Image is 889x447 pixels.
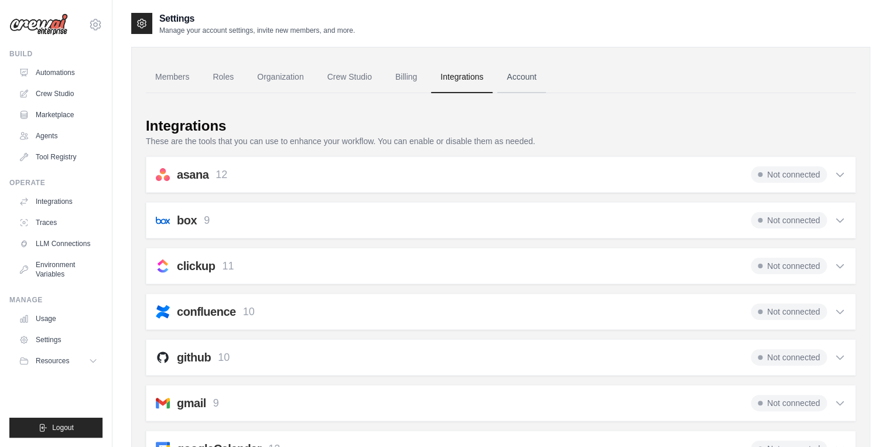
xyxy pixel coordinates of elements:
p: These are the tools that you can use to enhance your workflow. You can enable or disable them as ... [146,135,856,147]
a: Crew Studio [14,84,102,103]
p: 10 [243,304,255,320]
a: Integrations [14,192,102,211]
p: 9 [204,213,210,228]
div: Operate [9,178,102,187]
span: Not connected [751,258,827,274]
h2: box [177,212,197,228]
a: Billing [386,62,426,93]
p: 11 [222,258,234,274]
img: clickup.svg [156,259,170,273]
div: Manage [9,295,102,305]
a: Tool Registry [14,148,102,166]
a: Members [146,62,199,93]
a: Settings [14,330,102,349]
h2: Settings [159,12,355,26]
h2: github [177,349,211,366]
img: confluence.svg [156,305,170,319]
h2: asana [177,166,208,183]
img: asana.svg [156,168,170,182]
a: Usage [14,309,102,328]
div: Integrations [146,117,226,135]
span: Not connected [751,166,827,183]
img: gmail.svg [156,396,170,410]
a: Traces [14,213,102,232]
p: 9 [213,395,219,411]
a: Roles [203,62,243,93]
img: github.svg [156,350,170,364]
span: Logout [52,423,74,432]
img: box.svg [156,213,170,227]
span: Not connected [751,303,827,320]
p: 10 [218,350,230,366]
span: Resources [36,356,69,366]
span: Not connected [751,212,827,228]
button: Resources [14,352,102,370]
a: Account [497,62,546,93]
a: Agents [14,127,102,145]
h2: clickup [177,258,215,274]
h2: confluence [177,303,236,320]
span: Not connected [751,349,827,366]
a: Integrations [431,62,493,93]
a: Automations [14,63,102,82]
h2: gmail [177,395,206,411]
img: Logo [9,13,68,36]
p: 12 [216,167,227,183]
div: Build [9,49,102,59]
button: Logout [9,418,102,438]
a: Environment Variables [14,255,102,284]
a: LLM Connections [14,234,102,253]
span: Not connected [751,395,827,411]
a: Marketplace [14,105,102,124]
p: Manage your account settings, invite new members, and more. [159,26,355,35]
a: Organization [248,62,313,93]
a: Crew Studio [318,62,381,93]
